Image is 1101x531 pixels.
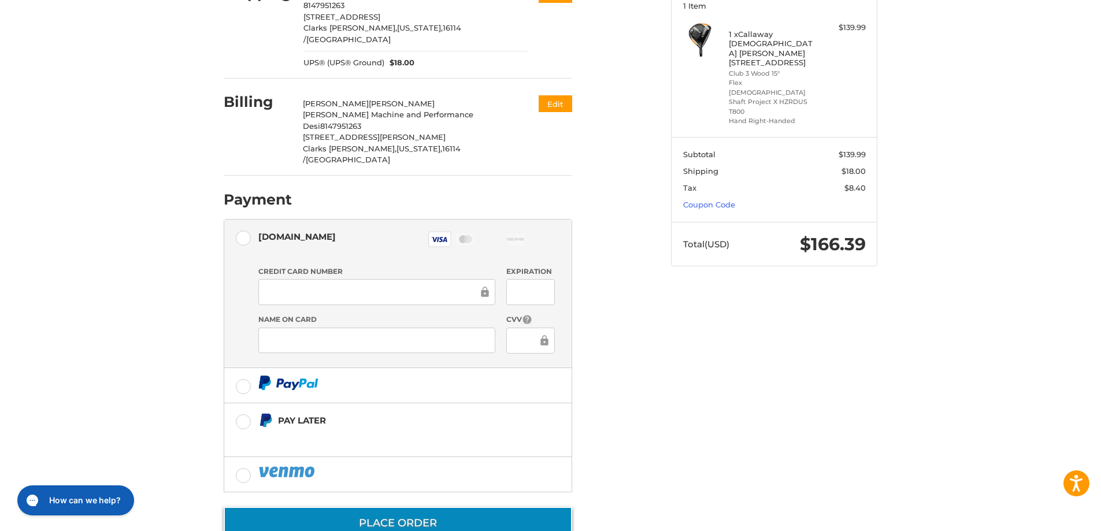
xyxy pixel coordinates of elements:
[683,183,696,192] span: Tax
[683,239,729,250] span: Total (USD)
[303,99,369,108] span: [PERSON_NAME]
[841,166,866,176] span: $18.00
[506,314,554,325] label: CVV
[303,110,473,131] span: [PERSON_NAME] Machine and Performance Desi
[729,78,817,97] li: Flex [DEMOGRAPHIC_DATA]
[683,1,866,10] h3: 1 Item
[258,413,273,428] img: Pay Later icon
[303,1,344,10] span: 8147951263
[1006,500,1101,531] iframe: Google Customer Reviews
[729,69,817,79] li: Club 3 Wood 15°
[800,233,866,255] span: $166.39
[320,121,361,131] span: 8147951263
[303,12,380,21] span: [STREET_ADDRESS]
[303,23,461,44] span: 16114 /
[369,99,435,108] span: [PERSON_NAME]
[729,97,817,116] li: Shaft Project X HZRDUS T800
[306,35,391,44] span: [GEOGRAPHIC_DATA]
[729,29,817,67] h4: 1 x Callaway [DEMOGRAPHIC_DATA] [PERSON_NAME] [STREET_ADDRESS]
[683,200,735,209] a: Coupon Code
[258,314,495,325] label: Name on Card
[683,166,718,176] span: Shipping
[224,191,292,209] h2: Payment
[303,23,397,32] span: Clarks [PERSON_NAME],
[303,57,384,69] span: UPS® (UPS® Ground)
[258,227,336,246] div: [DOMAIN_NAME]
[12,481,138,519] iframe: Gorgias live chat messenger
[844,183,866,192] span: $8.40
[397,23,443,32] span: [US_STATE],
[506,266,554,277] label: Expiration
[224,93,291,111] h2: Billing
[303,144,396,153] span: Clarks [PERSON_NAME],
[539,95,572,112] button: Edit
[839,150,866,159] span: $139.99
[729,116,817,126] li: Hand Right-Handed
[278,411,499,430] div: Pay Later
[258,432,500,443] iframe: PayPal Message 2
[384,57,415,69] span: $18.00
[820,22,866,34] div: $139.99
[683,150,716,159] span: Subtotal
[306,155,390,164] span: [GEOGRAPHIC_DATA]
[303,132,446,142] span: [STREET_ADDRESS][PERSON_NAME]
[258,376,318,390] img: PayPal icon
[258,465,317,479] img: PayPal icon
[396,144,442,153] span: [US_STATE],
[258,266,495,277] label: Credit Card Number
